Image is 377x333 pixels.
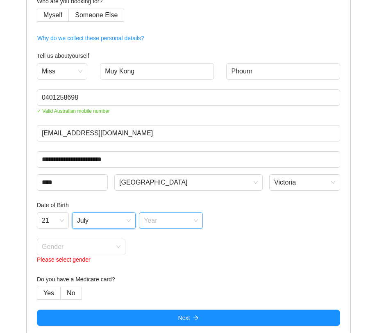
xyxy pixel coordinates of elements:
[37,34,144,43] span: Why do we collect these personal details?
[67,290,75,297] span: No
[37,201,340,210] h4: Date of Birth
[37,107,340,115] span: ✓ Valid Australian mobile number
[43,290,54,297] span: Yes
[37,275,340,284] h4: Do you have a Medicare card?
[37,310,340,326] button: Nextarrow-right
[37,32,145,45] button: Why do we collect these personal details?
[119,176,258,189] span: Melbourne
[100,63,214,80] input: First Name
[77,214,131,227] span: July
[193,315,199,322] span: arrow-right
[37,51,340,60] h4: Tell us about yourself
[37,255,125,264] div: Please select gender
[75,11,118,18] span: Someone Else
[178,313,190,322] span: Next
[226,63,340,80] input: Last Name
[37,125,340,141] input: Email
[274,176,335,189] span: Victoria
[43,11,62,18] span: Myself
[42,65,82,78] span: Miss
[37,89,340,106] input: Phone Number
[42,214,64,227] span: 21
